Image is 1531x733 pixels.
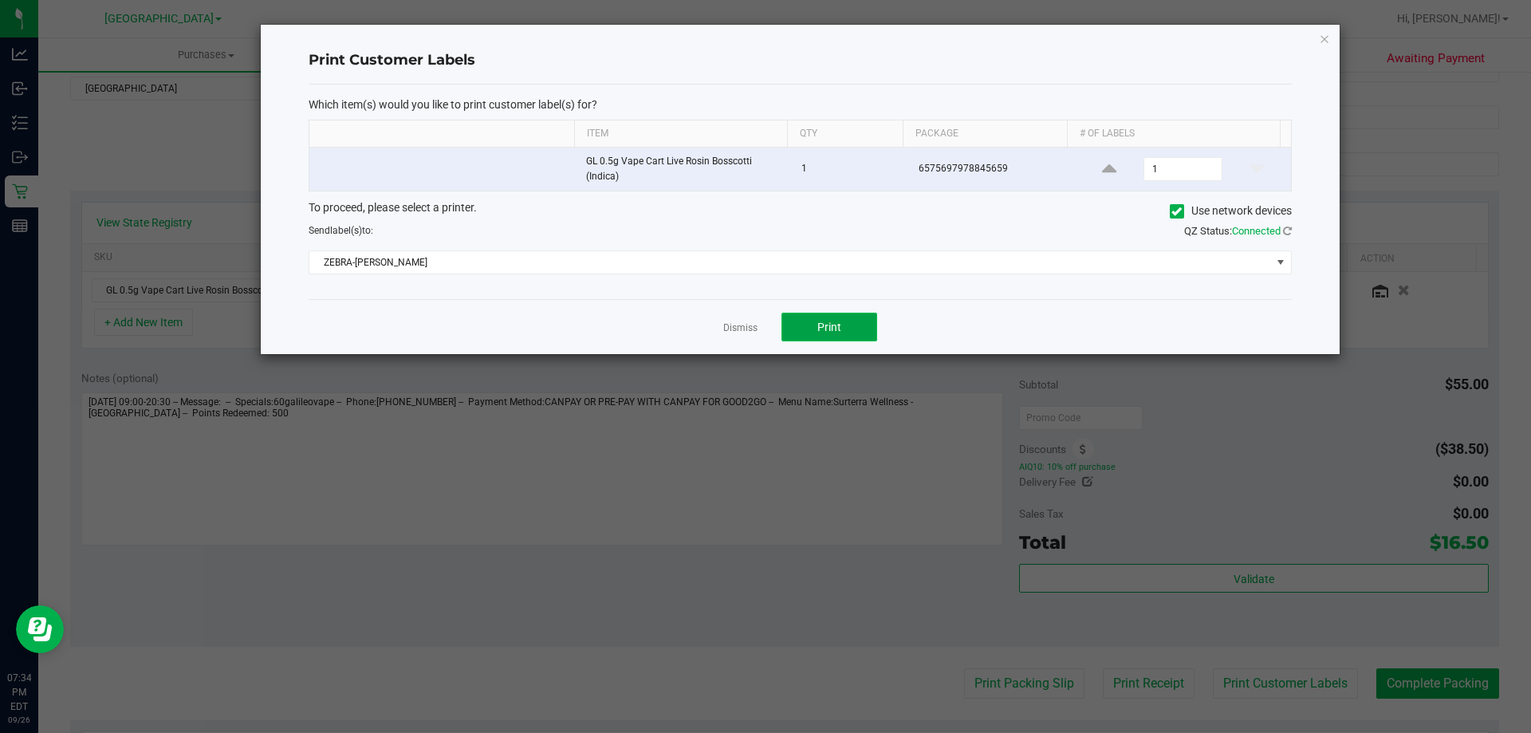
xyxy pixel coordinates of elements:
[309,225,373,236] span: Send to:
[1184,225,1292,237] span: QZ Status:
[1067,120,1280,148] th: # of labels
[16,605,64,653] iframe: Resource center
[309,97,1292,112] p: Which item(s) would you like to print customer label(s) for?
[792,148,909,191] td: 1
[297,199,1304,223] div: To proceed, please select a printer.
[574,120,787,148] th: Item
[1170,203,1292,219] label: Use network devices
[309,50,1292,71] h4: Print Customer Labels
[309,251,1271,274] span: ZEBRA-[PERSON_NAME]
[909,148,1076,191] td: 6575697978845659
[330,225,362,236] span: label(s)
[817,321,841,333] span: Print
[577,148,792,191] td: GL 0.5g Vape Cart Live Rosin Bosscotti (Indica)
[781,313,877,341] button: Print
[787,120,903,148] th: Qty
[723,321,758,335] a: Dismiss
[1232,225,1281,237] span: Connected
[903,120,1067,148] th: Package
